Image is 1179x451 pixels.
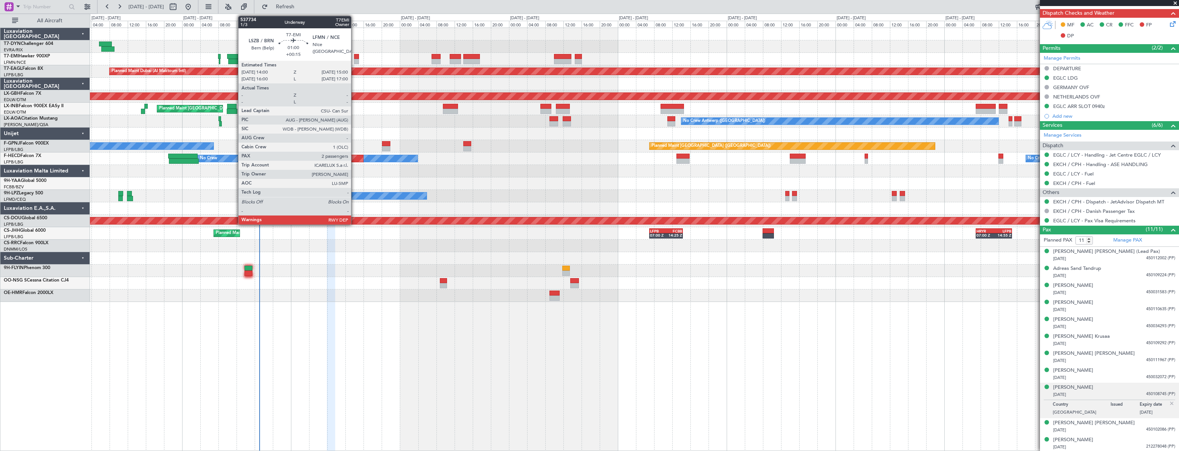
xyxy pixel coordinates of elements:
a: LFMN/NCE [4,60,26,65]
span: T7-EMI [4,54,19,58]
div: 08:00 [545,21,563,28]
div: No Crew Antwerp ([GEOGRAPHIC_DATA]) [683,115,765,127]
div: 12:00 [999,21,1017,28]
div: 20:00 [382,21,400,28]
div: [PERSON_NAME] [1053,316,1093,323]
span: (6/6) [1152,121,1163,129]
span: FFC [1125,22,1134,29]
span: [DATE] [1053,290,1066,296]
span: [DATE] [1053,307,1066,312]
a: LFPB/LBG [4,147,23,152]
span: [DATE] [1053,341,1066,346]
a: LX-AOACitation Mustang [4,116,58,121]
div: 16:00 [1017,21,1035,28]
span: 450102086 (PP) [1146,426,1175,433]
div: 04:00 [527,21,545,28]
span: [DATE] - [DATE] [128,3,164,10]
a: CS-DOUGlobal 6500 [4,216,47,220]
span: Permits [1043,44,1060,53]
span: 450108745 (PP) [1146,391,1175,397]
div: 04:00 [636,21,654,28]
a: EVRA/RIX [4,47,23,53]
a: LX-INBFalcon 900EX EASy II [4,104,63,108]
div: 12:00 [128,21,146,28]
a: EKCH / CPH - Fuel [1053,180,1095,186]
div: No Crew [1028,153,1045,164]
button: Refresh [258,1,303,13]
div: 20:00 [817,21,836,28]
div: 08:00 [110,21,128,28]
a: OO-NSG SCessna Citation CJ4 [4,278,69,283]
img: close [1168,400,1175,407]
span: 9H-FLYIN [4,266,24,270]
span: OE-HMR [4,291,22,295]
span: LX-AOA [4,116,21,121]
span: (11/11) [1146,225,1163,233]
span: Services [1043,121,1062,130]
div: [DATE] - [DATE] [510,15,539,22]
div: Planned Maint [GEOGRAPHIC_DATA] ([GEOGRAPHIC_DATA]) [651,140,771,152]
div: 04:00 [745,21,763,28]
span: LX-GBH [4,91,20,96]
span: 450112002 (PP) [1146,255,1175,262]
span: 9H-LPZ [4,191,19,195]
div: 04:00 [309,21,327,28]
div: NETHERLANDS OVF [1053,94,1100,100]
p: [DATE] [1140,409,1169,417]
div: [PERSON_NAME] [1053,367,1093,374]
div: 04:00 [854,21,872,28]
div: GERMANY OVF [1053,84,1089,91]
a: EKCH / CPH - Danish Passenger Tax [1053,208,1135,214]
div: 08:00 [763,21,781,28]
div: Planned Maint [GEOGRAPHIC_DATA] ([GEOGRAPHIC_DATA]) [159,103,278,114]
div: 04:00 [962,21,981,28]
a: EDLW/DTM [4,97,26,103]
span: 212278048 (PP) [1146,443,1175,450]
span: [DATE] [1053,427,1066,433]
div: 12:00 [890,21,908,28]
div: [DATE] - [DATE] [183,15,212,22]
span: (2/2) [1152,44,1163,52]
span: Dispatch [1043,142,1063,150]
a: Manage Services [1044,132,1082,139]
span: OO-NSG S [4,278,27,283]
span: FP [1146,22,1152,29]
span: CS-RRC [4,241,20,245]
p: Issued [1111,402,1140,409]
a: CS-RRCFalcon 900LX [4,241,48,245]
div: 08:00 [872,21,890,28]
a: F-HECDFalcon 7X [4,154,41,158]
div: 04:00 [418,21,436,28]
span: 450111967 (PP) [1146,357,1175,363]
span: [DATE] [1053,324,1066,329]
div: EGLC LDG [1053,75,1078,81]
span: DP [1067,32,1074,40]
label: Planned PAX [1044,237,1072,244]
div: 14:25 Z [666,233,682,237]
div: [DATE] - [DATE] [292,15,321,22]
span: F-HECD [4,154,20,158]
a: EKCH / CPH - Dispatch - JetAdvisor Dispatch MT [1053,199,1164,205]
div: DEPARTURE [1053,65,1081,72]
input: Trip Number [23,1,67,12]
div: [PERSON_NAME] Krusaa [1053,333,1110,340]
div: LFPB [650,229,666,233]
div: 04:00 [200,21,218,28]
div: EGLC ARR SLOT 0940z [1053,103,1105,109]
div: 20:00 [491,21,509,28]
a: LFPB/LBG [4,234,23,240]
span: Dispatch Checks and Weather [1043,9,1114,18]
a: Manage Permits [1044,55,1080,62]
span: MF [1067,22,1074,29]
a: CS-JHHGlobal 6000 [4,228,46,233]
div: [PERSON_NAME] [1053,384,1093,391]
a: EDLW/DTM [4,109,26,115]
a: EGLC / LCY - Fuel [1053,171,1094,177]
a: 9H-FLYINPhenom 300 [4,266,50,270]
a: F-GPNJFalcon 900EX [4,141,49,146]
div: 12:00 [345,21,364,28]
span: T7-DYN [4,42,21,46]
div: HRYR [976,229,994,233]
div: 20:00 [926,21,944,28]
div: 20:00 [709,21,727,28]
